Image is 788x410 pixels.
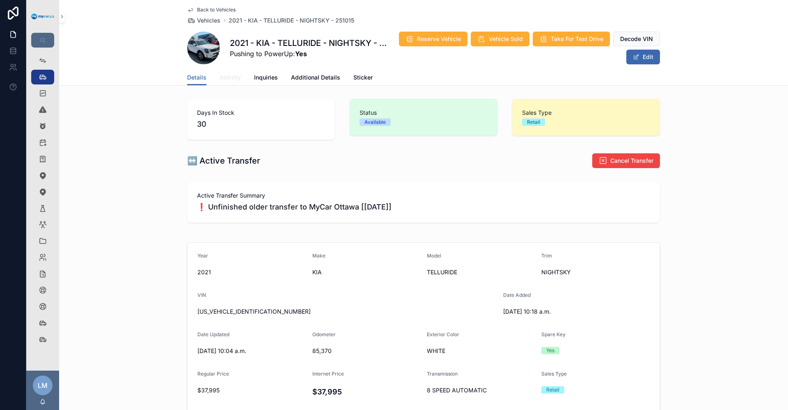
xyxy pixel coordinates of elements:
[197,292,206,298] span: VIN
[427,347,535,355] span: WHITE
[187,155,260,166] h1: ↔️ Active Transfer
[26,48,59,358] div: scrollable content
[613,32,660,46] button: Decode VIN
[620,35,653,43] span: Decode VIN
[551,35,603,43] span: Take For Test Drive
[295,50,307,58] strong: Yes
[220,70,241,87] a: Activity
[399,32,467,46] button: Reserve Vehicle
[364,118,386,126] div: Available
[427,331,459,337] span: Exterior Color
[197,268,306,276] span: 2021
[546,386,559,394] div: Retail
[187,16,220,25] a: Vehicles
[187,70,206,86] a: Details
[489,35,523,43] span: Vehicle Sold
[312,371,344,377] span: Internet Price
[527,118,540,126] div: Retail
[220,73,241,82] span: Activity
[197,118,325,130] span: 30
[471,32,529,46] button: Vehicle Sold
[254,70,278,87] a: Inquiries
[31,14,54,20] img: App logo
[197,307,497,316] span: [US_VEHICLE_IDENTIFICATION_NUMBER]
[353,73,373,82] span: Sticker
[503,292,531,298] span: Date Added
[197,386,306,394] span: $37,995
[360,109,488,117] span: Status
[592,153,660,168] button: Cancel Transfer
[427,253,441,259] span: Model
[197,16,220,25] span: Vehicles
[427,371,458,377] span: Transmission
[197,7,236,13] span: Back to Vehicles
[353,70,373,87] a: Sticker
[312,331,336,337] span: Odometer
[230,37,387,49] h1: 2021 - KIA - TELLURIDE - NIGHTSKY - 251015
[503,307,612,316] span: [DATE] 10:18 a.m.
[312,347,421,355] span: 85,370
[187,7,236,13] a: Back to Vehicles
[312,253,325,259] span: Make
[541,253,552,259] span: Trim
[291,70,340,87] a: Additional Details
[197,109,325,117] span: Days In Stock
[291,73,340,82] span: Additional Details
[522,109,650,117] span: Sales Type
[197,191,650,200] span: Active Transfer Summary
[546,347,554,354] div: Yes
[541,268,650,276] span: NIGHTSKY
[38,380,48,390] span: LM
[541,371,567,377] span: Sales Type
[229,16,354,25] a: 2021 - KIA - TELLURIDE - NIGHTSKY - 251015
[230,49,387,59] span: Pushing to PowerUp:
[427,386,535,394] span: 8 SPEED AUTOMATIC
[254,73,278,82] span: Inquiries
[541,331,566,337] span: Spare Key
[427,268,535,276] span: TELLURIDE
[533,32,610,46] button: Take For Test Drive
[197,331,229,337] span: Date Updated
[197,253,208,259] span: Year
[197,347,306,355] span: [DATE] 10:04 a.m.
[187,73,206,82] span: Details
[312,386,421,397] h4: $37,995
[610,157,653,165] span: Cancel Transfer
[626,50,660,64] button: Edit
[197,201,650,213] span: ❗ Unfinished older transfer to MyCar Ottawa [[DATE]]
[417,35,461,43] span: Reserve Vehicle
[312,268,421,276] span: KIA
[197,371,229,377] span: Regular Price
